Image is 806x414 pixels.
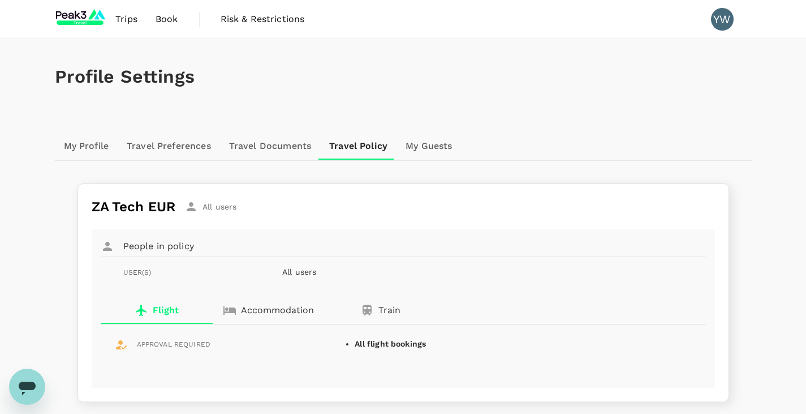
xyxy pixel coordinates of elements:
p: Flight [153,304,179,317]
span: Book [156,12,178,26]
div: All users [184,200,236,214]
a: Travel Documents [220,133,320,160]
div: YW [711,8,734,31]
span: Trips [115,12,137,26]
a: Travel Preferences [118,133,220,160]
iframe: Button to launch messaging window [9,369,45,405]
p: Train [378,304,400,317]
a: My Guests [396,133,461,160]
a: Travel Policy [320,133,396,160]
p: Accommodation [241,304,314,317]
p: All users [282,266,656,278]
span: Risk & Restrictions [221,12,305,26]
b: All flight bookings [355,339,426,348]
h5: ZA Tech EUR [92,198,176,216]
img: PEAK3 TECHNOLOGY (IRELAND) LIMITED [55,7,107,32]
h6: People in policy [123,238,194,254]
span: USER(S) [123,268,152,276]
span: APPROVAL REQUIRED [137,339,211,351]
h1: Profile Settings [55,66,752,87]
a: My Profile [55,133,118,160]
